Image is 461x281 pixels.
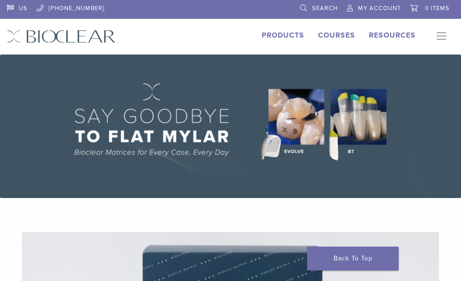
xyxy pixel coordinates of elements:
nav: Primary Navigation [429,30,454,44]
img: Bioclear [7,30,115,43]
span: Search [312,5,338,12]
span: My Account [358,5,401,12]
a: Products [262,31,304,40]
a: Back To Top [307,247,399,270]
a: Resources [369,31,416,40]
span: 0 items [425,5,450,12]
a: Courses [318,31,355,40]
